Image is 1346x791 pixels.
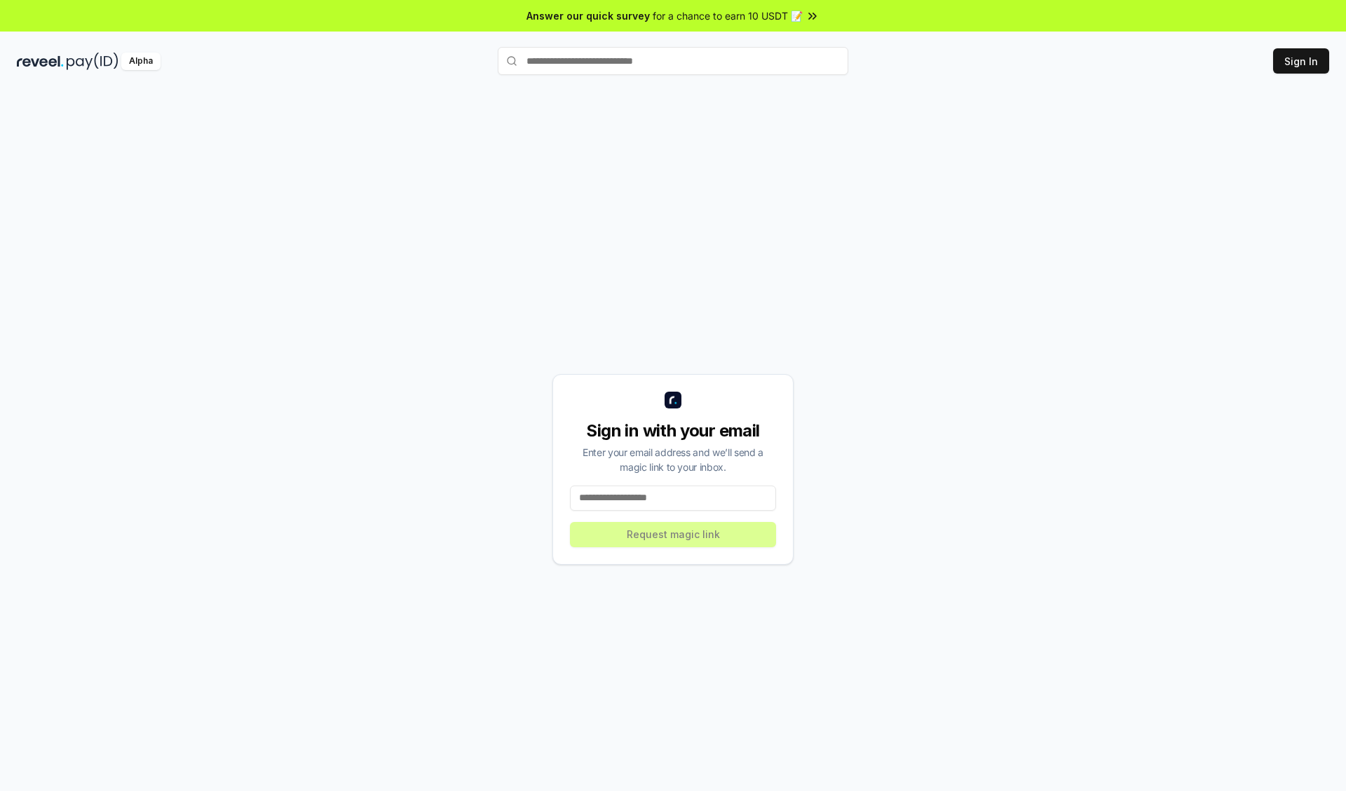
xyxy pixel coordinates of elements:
div: Alpha [121,53,161,70]
span: Answer our quick survey [526,8,650,23]
span: for a chance to earn 10 USDT 📝 [653,8,803,23]
img: logo_small [665,392,681,408]
div: Sign in with your email [570,420,776,442]
img: pay_id [67,53,118,70]
div: Enter your email address and we’ll send a magic link to your inbox. [570,445,776,474]
img: reveel_dark [17,53,64,70]
button: Sign In [1273,48,1329,74]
